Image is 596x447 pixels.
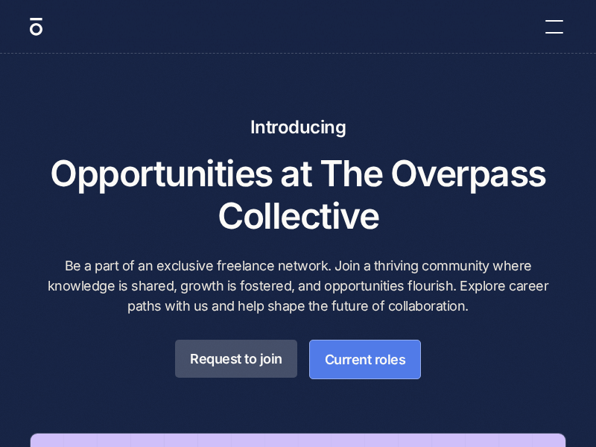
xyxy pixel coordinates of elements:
a: Current roles [309,340,422,379]
a: Request to join [175,340,297,378]
h6: Introducing [30,115,566,140]
p: Be a part of an exclusive freelance network. Join a thriving community where knowledge is shared,... [30,256,566,316]
h3: Opportunities at The Overpass Collective [30,152,566,238]
a: home [30,17,42,37]
div: menu [536,9,566,45]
